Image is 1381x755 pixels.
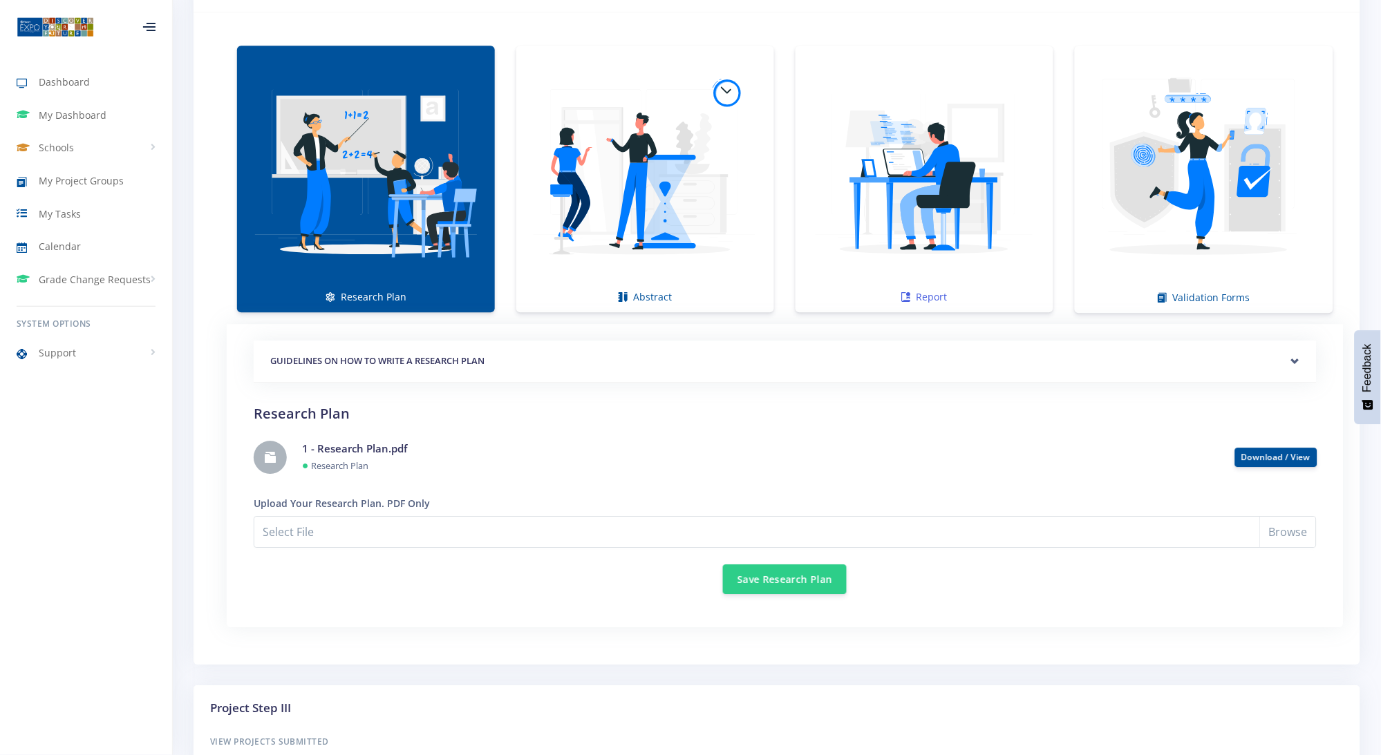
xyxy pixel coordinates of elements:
[39,272,151,287] span: Grade Change Requests
[1086,54,1322,290] img: Validation Forms
[516,46,774,312] a: Abstract
[39,345,76,360] span: Support
[302,441,407,455] a: 1 - Research Plan.pdf
[796,46,1053,312] a: Report
[302,457,309,472] span: ●
[39,207,81,221] span: My Tasks
[39,75,90,89] span: Dashboard
[527,54,763,289] img: Abstract
[807,54,1042,289] img: Report
[1355,330,1381,424] button: Feedback - Show survey
[254,403,1317,424] h2: Research Plan
[1241,451,1311,463] a: Download / View
[39,140,74,155] span: Schools
[248,54,484,289] img: Research Plan
[39,108,106,122] span: My Dashboard
[210,733,1344,751] h6: View Projects Submitted
[723,564,847,594] button: Save Research Plan
[17,16,94,38] img: ...
[39,173,124,188] span: My Project Groups
[270,354,1300,368] h5: GUIDELINES ON HOW TO WRITE A RESEARCH PLAN
[1235,448,1317,467] button: Download / View
[39,239,81,254] span: Calendar
[237,46,495,312] a: Research Plan
[312,459,369,472] small: Research Plan
[1362,344,1374,392] span: Feedback
[1075,46,1333,313] a: Validation Forms
[210,699,1344,717] h3: Project Step III
[254,496,430,510] label: Upload Your Research Plan. PDF Only
[17,318,156,330] h6: System Options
